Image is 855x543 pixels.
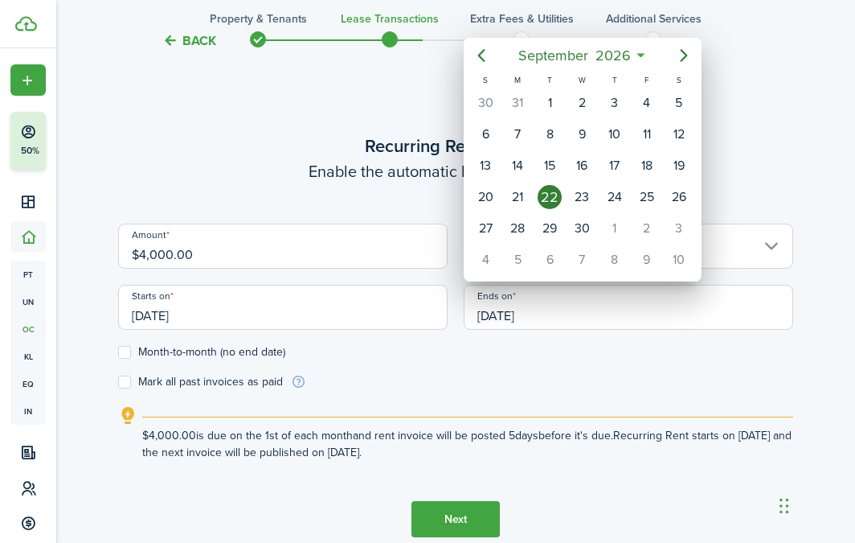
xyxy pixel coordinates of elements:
[570,248,594,272] div: Wednesday, October 7, 2026
[505,185,530,209] div: Monday, September 21, 2026
[667,154,691,178] div: Saturday, September 19, 2026
[667,122,691,146] div: Saturday, September 12, 2026
[538,216,562,241] div: Tuesday, September 29, 2026
[603,154,627,178] div: Thursday, September 17, 2026
[667,91,691,115] div: Saturday, September 5, 2026
[473,185,497,209] div: Sunday, September 20, 2026
[663,73,695,87] div: S
[570,91,594,115] div: Wednesday, September 2, 2026
[534,73,566,87] div: T
[570,216,594,241] div: Wednesday, September 30, 2026
[514,41,591,70] span: September
[473,91,497,115] div: Sunday, August 30, 2026
[635,122,659,146] div: Friday, September 11, 2026
[603,248,627,272] div: Thursday, October 8, 2026
[473,122,497,146] div: Sunday, September 6, 2026
[469,73,501,87] div: S
[599,73,631,87] div: T
[668,39,700,72] mbsc-button: Next page
[505,248,530,272] div: Monday, October 5, 2026
[635,216,659,241] div: Friday, October 2, 2026
[667,248,691,272] div: Saturday, October 10, 2026
[505,216,530,241] div: Monday, September 28, 2026
[538,122,562,146] div: Tuesday, September 8, 2026
[635,185,659,209] div: Friday, September 25, 2026
[505,122,530,146] div: Monday, September 7, 2026
[508,41,640,70] mbsc-button: September2026
[603,185,627,209] div: Thursday, September 24, 2026
[591,41,634,70] span: 2026
[570,185,594,209] div: Wednesday, September 23, 2026
[635,91,659,115] div: Friday, September 4, 2026
[603,216,627,241] div: Thursday, October 1, 2026
[465,39,497,72] mbsc-button: Previous page
[566,73,598,87] div: W
[538,154,562,178] div: Tuesday, September 15, 2026
[570,122,594,146] div: Wednesday, September 9, 2026
[505,154,530,178] div: Monday, September 14, 2026
[603,91,627,115] div: Thursday, September 3, 2026
[667,216,691,241] div: Saturday, October 3, 2026
[501,73,534,87] div: M
[631,73,663,87] div: F
[505,91,530,115] div: Monday, August 31, 2026
[538,185,562,209] div: Tuesday, September 22, 2026
[570,154,594,178] div: Wednesday, September 16, 2026
[538,248,562,272] div: Tuesday, October 6, 2026
[635,154,659,178] div: Friday, September 18, 2026
[473,248,497,272] div: Sunday, October 4, 2026
[603,122,627,146] div: Thursday, September 10, 2026
[635,248,659,272] div: Friday, October 9, 2026
[667,185,691,209] div: Saturday, September 26, 2026
[538,91,562,115] div: Tuesday, September 1, 2026
[473,216,497,241] div: Sunday, September 27, 2026
[473,154,497,178] div: Sunday, September 13, 2026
